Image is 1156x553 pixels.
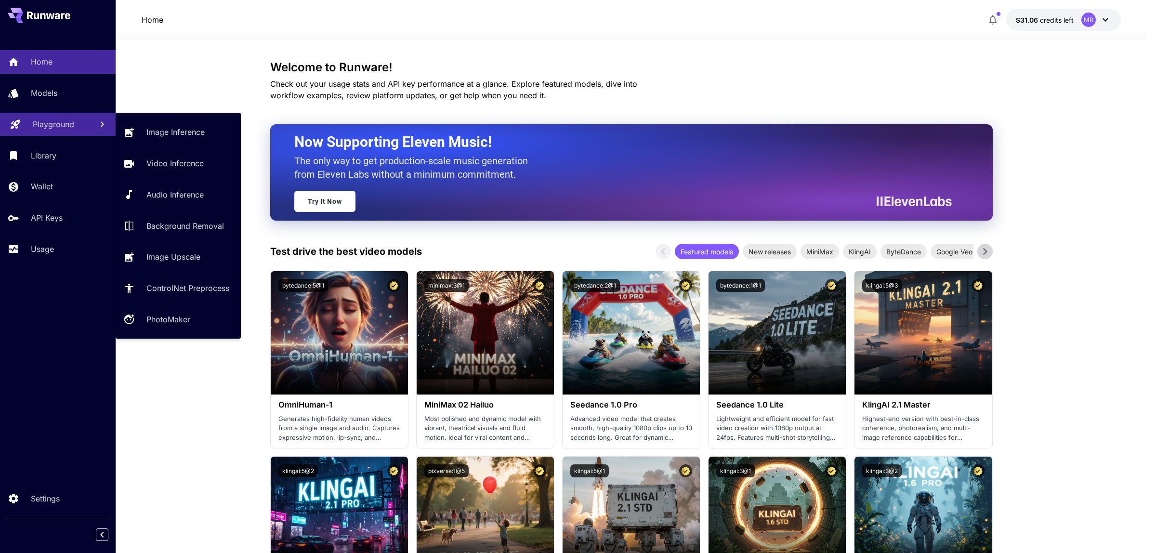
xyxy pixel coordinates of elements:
span: KlingAI [843,247,877,257]
p: Most polished and dynamic model with vibrant, theatrical visuals and fluid motion. Ideal for vira... [424,414,546,443]
p: Test drive the best video models [270,244,422,259]
p: Settings [31,493,60,504]
button: bytedance:2@1 [570,279,620,292]
p: Image Upscale [146,251,200,263]
button: klingai:5@3 [862,279,902,292]
button: Certified Model – Vetted for best performance and includes a commercial license. [533,279,546,292]
button: Certified Model – Vetted for best performance and includes a commercial license. [972,279,985,292]
button: Certified Model – Vetted for best performance and includes a commercial license. [387,279,400,292]
a: Image Inference [116,120,241,144]
img: alt [417,271,554,395]
button: Certified Model – Vetted for best performance and includes a commercial license. [679,279,692,292]
button: Certified Model – Vetted for best performance and includes a commercial license. [679,464,692,477]
p: Lightweight and efficient model for fast video creation with 1080p output at 24fps. Features mult... [716,414,838,443]
nav: breadcrumb [142,14,163,26]
p: Usage [31,243,54,255]
button: $31.05574 [1006,9,1121,31]
img: alt [563,271,700,395]
span: credits left [1040,16,1074,24]
h3: OmniHuman‑1 [278,400,400,409]
span: Google Veo [931,247,978,257]
span: Featured models [675,247,739,257]
p: PhotoMaker [146,314,190,325]
button: Certified Model – Vetted for best performance and includes a commercial license. [972,464,985,477]
span: $31.06 [1016,16,1040,24]
h3: MiniMax 02 Hailuo [424,400,546,409]
p: API Keys [31,212,63,224]
p: The only way to get production-scale music generation from Eleven Labs without a minimum commitment. [294,154,535,181]
p: Wallet [31,181,53,192]
img: alt [709,271,846,395]
button: klingai:5@2 [278,464,318,477]
p: Video Inference [146,158,204,169]
h3: Welcome to Runware! [270,61,993,74]
div: $31.05574 [1016,15,1074,25]
p: Audio Inference [146,189,204,200]
h3: Seedance 1.0 Pro [570,400,692,409]
p: Home [31,56,53,67]
button: Certified Model – Vetted for best performance and includes a commercial license. [533,464,546,477]
p: Home [142,14,163,26]
p: Image Inference [146,126,205,138]
p: Library [31,150,56,161]
button: bytedance:5@1 [278,279,328,292]
button: Certified Model – Vetted for best performance and includes a commercial license. [825,279,838,292]
button: pixverse:1@5 [424,464,469,477]
button: minimax:3@1 [424,279,469,292]
p: Highest-end version with best-in-class coherence, photorealism, and multi-image reference capabil... [862,414,984,443]
button: klingai:5@1 [570,464,609,477]
a: PhotoMaker [116,308,241,331]
span: ByteDance [880,247,927,257]
h2: Now Supporting Eleven Music! [294,133,945,151]
button: Certified Model – Vetted for best performance and includes a commercial license. [825,464,838,477]
a: Try It Now [294,191,355,212]
a: Image Upscale [116,245,241,269]
p: Background Removal [146,220,224,232]
span: Check out your usage stats and API key performance at a glance. Explore featured models, dive int... [270,79,637,100]
div: Collapse sidebar [103,526,116,543]
button: bytedance:1@1 [716,279,765,292]
a: Background Removal [116,214,241,237]
p: ControlNet Preprocess [146,282,229,294]
p: Generates high-fidelity human videos from a single image and audio. Captures expressive motion, l... [278,414,400,443]
a: ControlNet Preprocess [116,276,241,300]
a: Audio Inference [116,183,241,207]
h3: Seedance 1.0 Lite [716,400,838,409]
button: Certified Model – Vetted for best performance and includes a commercial license. [387,464,400,477]
button: Collapse sidebar [96,528,108,541]
span: New releases [743,247,797,257]
a: Video Inference [116,152,241,175]
p: Models [31,87,57,99]
button: klingai:3@2 [862,464,902,477]
span: MiniMax [801,247,839,257]
img: alt [271,271,408,395]
p: Playground [33,118,74,130]
h3: KlingAI 2.1 Master [862,400,984,409]
img: alt [854,271,992,395]
button: klingai:3@1 [716,464,755,477]
p: Advanced video model that creates smooth, high-quality 1080p clips up to 10 seconds long. Great f... [570,414,692,443]
div: MR [1081,13,1096,27]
